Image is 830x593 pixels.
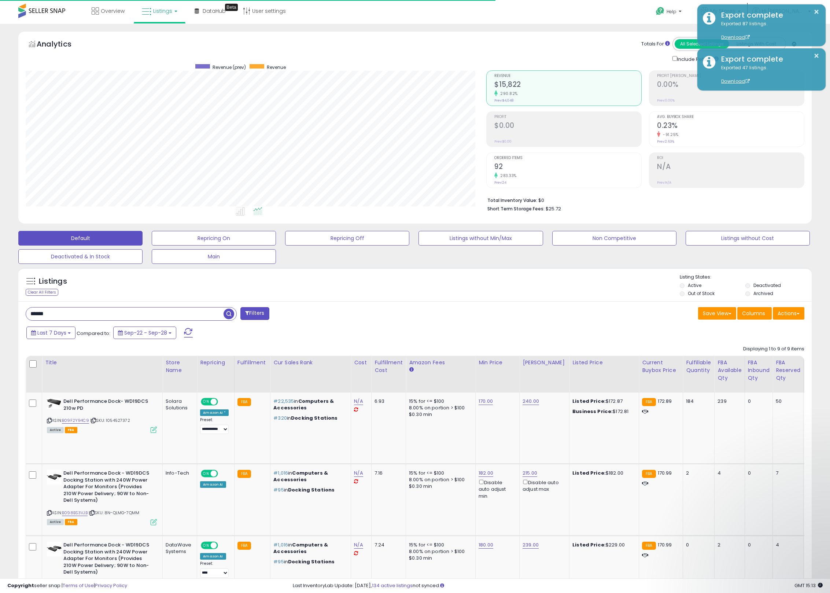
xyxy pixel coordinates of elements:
span: ON [202,471,211,477]
div: seller snap | | [7,582,127,589]
div: 2 [686,470,709,476]
b: Listed Price: [572,541,606,548]
span: All listings currently available for purchase on Amazon [47,519,64,525]
div: 15% for <= $100 [409,470,470,476]
span: Avg. Buybox Share [657,115,804,119]
div: 7.24 [375,542,400,548]
button: Deactivated & In Stock [18,249,143,264]
small: Prev: $4,048 [494,98,513,103]
div: Title [45,359,159,367]
small: FBA [642,542,656,550]
a: 170.00 [479,398,493,405]
p: in [273,559,345,565]
small: FBA [237,398,251,406]
small: 290.82% [498,91,518,96]
div: Displaying 1 to 9 of 9 items [743,346,804,353]
div: Fulfillment Cost [375,359,403,374]
div: $182.00 [572,470,633,476]
span: | SKU: 1054527372 [90,417,130,423]
b: Total Inventory Value: [487,197,537,203]
label: Out of Stock [688,290,715,296]
div: 50 [776,398,798,405]
button: Filters [240,307,269,320]
div: Tooltip anchor [225,4,238,11]
a: B098BS3VJB [62,510,88,516]
div: Store Name [166,359,194,374]
a: 239.00 [523,541,539,549]
span: ON [202,542,211,549]
div: Export complete [716,54,820,65]
small: Amazon Fees. [409,367,413,373]
span: FBA [65,427,77,433]
span: Revenue [494,74,641,78]
span: Docking Stations [291,415,337,421]
img: 31fw9oB74EL._SL40_.jpg [47,470,62,485]
p: in [273,415,345,421]
div: Amazon AI * [200,409,229,416]
div: Amazon AI [200,553,226,560]
div: [PERSON_NAME] [523,359,566,367]
div: 4 [718,470,739,476]
a: Terms of Use [63,582,94,589]
div: Amazon Fees [409,359,472,367]
a: N/A [354,541,363,549]
p: in [273,470,345,483]
p: in [273,542,345,555]
b: Short Term Storage Fees: [487,206,545,212]
h2: $15,822 [494,80,641,90]
button: × [814,51,819,60]
a: 182.00 [479,469,493,477]
div: Current Buybox Price [642,359,680,374]
button: Default [18,231,143,246]
span: $25.72 [546,205,561,212]
p: in [273,398,345,411]
span: Overview [101,7,125,15]
span: Last 7 Days [37,329,66,336]
div: ASIN: [47,398,157,432]
small: FBA [642,398,656,406]
div: Last InventoryLab Update: [DATE], not synced. [293,582,823,589]
div: 8.00% on portion > $100 [409,405,470,411]
h2: N/A [657,162,804,172]
li: $0 [487,195,799,204]
div: 15% for <= $100 [409,542,470,548]
button: Columns [737,307,772,320]
span: ROI [657,156,804,160]
span: Computers & Accessories [273,469,328,483]
div: $0.30 min [409,483,470,490]
span: Computers & Accessories [273,541,328,555]
small: FBA [237,542,251,550]
button: Repricing Off [285,231,409,246]
a: B09F2Y94C9 [62,417,89,424]
div: Exported 87 listings. [716,21,820,41]
small: Prev: $0.00 [494,139,512,144]
strong: Copyright [7,582,34,589]
div: $0.30 min [409,555,470,561]
h5: Analytics [37,39,86,51]
b: Listed Price: [572,469,606,476]
a: Download [721,78,750,84]
label: Active [688,282,701,288]
div: Info-Tech [166,470,191,476]
div: Disable auto adjust max [523,478,564,493]
span: 170.99 [658,469,672,476]
div: $0.30 min [409,411,470,418]
span: Help [667,8,676,15]
div: 7.16 [375,470,400,476]
span: Ordered Items [494,156,641,160]
div: ASIN: [47,470,157,524]
span: Revenue [267,64,286,70]
img: 310dl0kGKkL._SL40_.jpg [47,398,62,409]
small: Prev: N/A [657,180,671,185]
p: Listing States: [680,274,812,281]
small: Prev: 24 [494,180,506,185]
span: Listings [153,7,172,15]
span: #1,016 [273,541,288,548]
small: -91.25% [660,132,679,137]
small: Prev: 2.63% [657,139,674,144]
button: Non Competitive [552,231,676,246]
b: Dell Performance Dock - WD19DCS Docking Station with 240W Power Adapter For Monitors (Provides 21... [63,470,152,506]
span: OFF [217,542,229,549]
span: All listings currently available for purchase on Amazon [47,427,64,433]
small: FBA [237,470,251,478]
